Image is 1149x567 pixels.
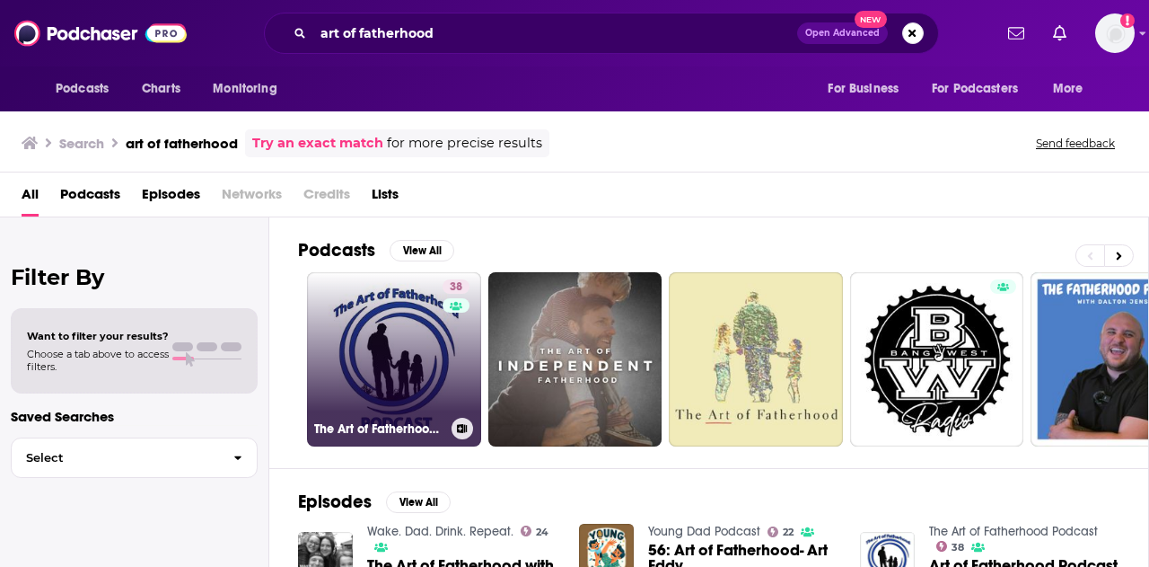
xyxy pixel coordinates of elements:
[222,180,282,217] span: Networks
[11,408,258,425] p: Saved Searches
[1046,18,1074,49] a: Show notifications dropdown
[43,72,132,106] button: open menu
[56,76,109,102] span: Podcasts
[130,72,191,106] a: Charts
[1120,13,1135,28] svg: Add a profile image
[1040,72,1106,106] button: open menu
[298,491,372,513] h2: Episodes
[252,133,383,154] a: Try an exact match
[142,180,200,217] a: Episodes
[11,438,258,478] button: Select
[387,133,542,154] span: for more precise results
[767,527,794,537] a: 22
[815,72,921,106] button: open menu
[805,29,880,38] span: Open Advanced
[142,76,180,102] span: Charts
[386,492,451,513] button: View All
[298,239,375,261] h2: Podcasts
[313,19,797,48] input: Search podcasts, credits, & more...
[932,76,1018,102] span: For Podcasters
[367,524,513,539] a: Wake. Dad. Drink. Repeat.
[936,541,965,552] a: 38
[59,135,104,152] h3: Search
[1095,13,1135,53] span: Logged in as nicole.koremenos
[200,72,300,106] button: open menu
[11,264,258,290] h2: Filter By
[22,180,39,217] a: All
[920,72,1044,106] button: open menu
[126,135,238,152] h3: art of fatherhood
[298,491,451,513] a: EpisodesView All
[213,76,276,102] span: Monitoring
[27,330,169,342] span: Want to filter your results?
[952,544,964,552] span: 38
[450,279,462,297] span: 38
[60,180,120,217] a: Podcasts
[314,421,444,437] h3: The Art of Fatherhood Podcast
[1001,18,1031,49] a: Show notifications dropdown
[27,348,169,373] span: Choose a tab above to access filters.
[1095,13,1135,53] img: User Profile
[307,272,481,447] a: 38The Art of Fatherhood Podcast
[12,452,219,464] span: Select
[264,13,939,54] div: Search podcasts, credits, & more...
[521,526,549,536] a: 24
[443,279,469,294] a: 38
[797,22,888,44] button: Open AdvancedNew
[372,180,399,217] a: Lists
[390,240,454,261] button: View All
[1031,136,1120,151] button: Send feedback
[828,76,899,102] span: For Business
[648,524,760,539] a: Young Dad Podcast
[1053,76,1083,102] span: More
[14,16,187,50] img: Podchaser - Follow, Share and Rate Podcasts
[303,180,350,217] span: Credits
[298,239,454,261] a: PodcastsView All
[536,528,548,536] span: 24
[1095,13,1135,53] button: Show profile menu
[855,11,887,28] span: New
[783,528,794,536] span: 22
[929,524,1098,539] a: The Art of Fatherhood Podcast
